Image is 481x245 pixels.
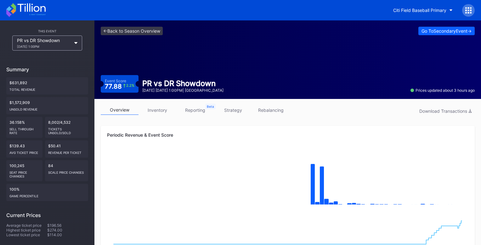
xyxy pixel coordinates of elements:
[105,79,126,83] div: Event Score
[17,38,71,48] div: PR vs DR Showdown
[47,232,88,237] div: $114.00
[393,8,446,13] div: Citi Field Baseball Primary
[6,117,42,138] div: 36.158%
[6,77,88,95] div: $631,892
[419,108,472,114] div: Download Transactions
[6,223,47,228] div: Average ticket price
[45,160,88,181] div: 84
[6,66,88,73] div: Summary
[6,140,42,158] div: $139.43
[45,117,88,138] div: 8,002/4,532
[6,29,88,33] div: This Event
[422,28,472,34] div: Go To Secondary Event ->
[47,223,88,228] div: $196.56
[47,228,88,232] div: $274.00
[176,105,214,115] a: reporting
[107,149,468,211] svg: Chart title
[410,88,475,93] div: Prices updated about 3 hours ago
[142,79,224,88] div: PR vs DR Showdown
[48,168,85,174] div: scale price changes
[48,125,85,135] div: Tickets Unsold/Sold
[101,27,163,35] a: <-Back to Season Overview
[107,132,468,138] div: Periodic Revenue & Event Score
[416,107,475,115] button: Download Transactions
[142,88,224,93] div: [DATE] [DATE] 1:00PM | [GEOGRAPHIC_DATA]
[388,4,457,16] button: Citi Field Baseball Primary
[9,192,85,198] div: Game percentile
[101,105,139,115] a: overview
[418,27,475,35] button: Go ToSecondaryEvent->
[9,105,85,111] div: Unsold Revenue
[6,184,88,201] div: 100%
[6,228,47,232] div: Highest ticket price
[17,45,71,48] div: [DATE] 1:00PM
[105,83,134,90] div: 77.88
[139,105,176,115] a: inventory
[252,105,290,115] a: rebalancing
[45,140,88,158] div: $50.41
[214,105,252,115] a: strategy
[9,85,85,91] div: Total Revenue
[9,168,39,178] div: seat price changes
[9,125,39,135] div: Sell Through Rate
[126,84,134,87] div: 2.2 %
[9,148,39,155] div: Avg ticket price
[6,232,47,237] div: Lowest ticket price
[6,160,42,181] div: 100,245
[6,97,88,114] div: $1,572,909
[48,148,85,155] div: Revenue per ticket
[6,212,88,218] div: Current Prices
